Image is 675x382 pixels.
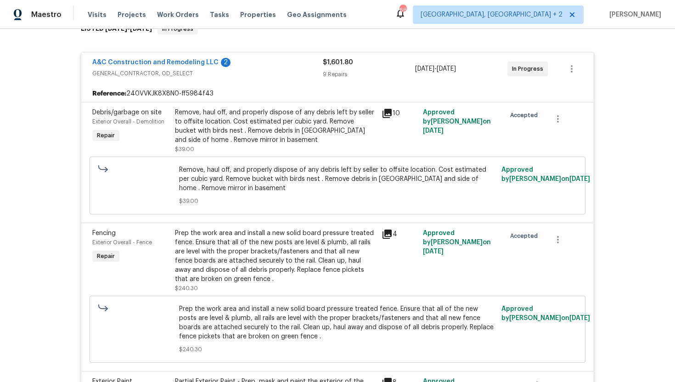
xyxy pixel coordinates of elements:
[437,66,456,72] span: [DATE]
[92,230,116,236] span: Fencing
[287,10,347,19] span: Geo Assignments
[221,58,231,67] div: 2
[415,64,456,73] span: -
[118,10,146,19] span: Projects
[501,306,590,321] span: Approved by [PERSON_NAME] on
[510,231,541,241] span: Accepted
[510,111,541,120] span: Accepted
[179,165,496,193] span: Remove, haul off, and properly dispose of any debris left by seller to offsite location. Cost est...
[240,10,276,19] span: Properties
[569,176,590,182] span: [DATE]
[175,229,376,284] div: Prep the work area and install a new solid board pressure treated fence. Ensure that all of the n...
[93,131,118,140] span: Repair
[81,23,152,34] h6: LISTED
[423,128,444,134] span: [DATE]
[93,252,118,261] span: Repair
[31,10,62,19] span: Maestro
[92,69,323,78] span: GENERAL_CONTRACTOR, OD_SELECT
[175,108,376,145] div: Remove, haul off, and properly dispose of any debris left by seller to offsite location. Cost est...
[179,345,496,354] span: $240.30
[92,240,152,245] span: Exterior Overall - Fence
[382,229,417,240] div: 4
[399,6,406,15] div: 66
[569,315,590,321] span: [DATE]
[210,11,229,18] span: Tasks
[323,70,415,79] div: 9 Repairs
[157,10,199,19] span: Work Orders
[81,85,594,102] div: 240VVKJK8X8N0-ff5984f43
[501,167,590,182] span: Approved by [PERSON_NAME] on
[423,109,491,134] span: Approved by [PERSON_NAME] on
[158,24,197,34] span: In Progress
[175,146,194,152] span: $39.00
[175,286,198,291] span: $240.30
[88,10,107,19] span: Visits
[421,10,562,19] span: [GEOGRAPHIC_DATA], [GEOGRAPHIC_DATA] + 2
[92,89,126,98] b: Reference:
[92,109,162,116] span: Debris/garbage on site
[423,248,444,255] span: [DATE]
[323,59,353,66] span: $1,601.80
[92,119,164,124] span: Exterior Overall - Demolition
[606,10,661,19] span: [PERSON_NAME]
[92,59,219,66] a: A&C Construction and Remodeling LLC
[78,14,597,44] div: LISTED [DATE]-[DATE]In Progress
[512,64,547,73] span: In Progress
[179,197,496,206] span: $39.00
[415,66,434,72] span: [DATE]
[423,230,491,255] span: Approved by [PERSON_NAME] on
[382,108,417,119] div: 10
[179,304,496,341] span: Prep the work area and install a new solid board pressure treated fence. Ensure that all of the n...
